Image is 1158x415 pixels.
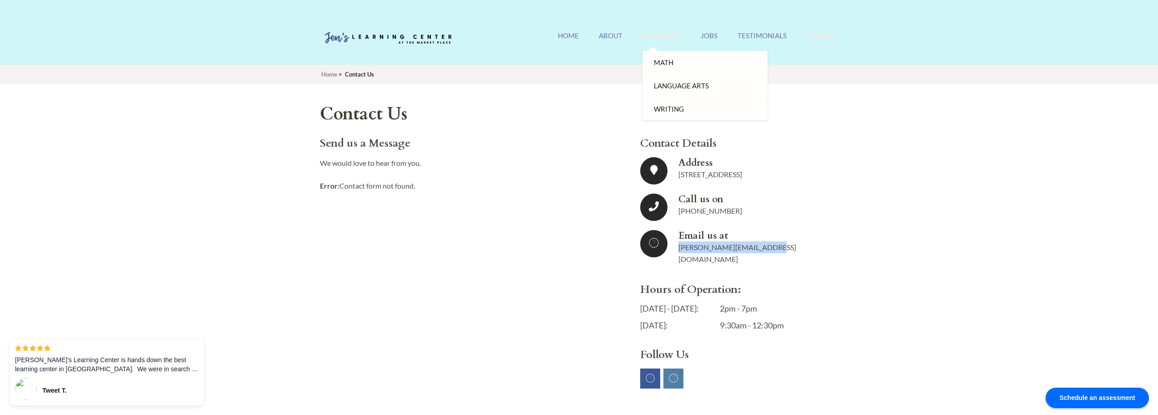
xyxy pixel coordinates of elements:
h3: Follow Us [640,348,824,361]
p: [PERSON_NAME]'s Learning Center is hands down the best learning center in [GEOGRAPHIC_DATA]. We w... [15,355,199,374]
p: Contact form not found. [320,180,609,192]
div: Schedule an assessment [1046,388,1149,408]
p: We would love to hear from you. [320,157,609,169]
div: Tweet T. [42,386,185,395]
a: Writing [642,97,768,121]
span: 9:30am - 12:30pm [720,320,795,330]
strong: Error: [320,181,339,190]
a: [PERSON_NAME][EMAIL_ADDRESS][DOMAIN_NAME] [678,243,796,263]
strong: Address [678,157,824,169]
img: 60s.jpg [15,378,37,400]
a: Home [558,31,579,51]
span: > [339,71,342,78]
span: 2pm - 7pm [720,303,795,313]
a: About [599,31,622,51]
h3: Contact Details [640,137,824,150]
a: Home [321,71,337,78]
a: Testimonials [738,31,787,51]
h1: Contact Us [320,104,825,123]
a: Programs [642,31,681,51]
a: Math [642,51,768,74]
a: [PHONE_NUMBER] [678,206,742,215]
a: Contact [807,31,839,51]
img: Jen's Learning Center Logo Transparent [320,25,456,52]
a: Language Arts [642,74,768,97]
strong: Call us on [678,194,824,205]
a: Jobs [701,31,718,51]
span: [DATE] - [DATE]: [640,303,715,313]
span: [STREET_ADDRESS] [678,170,742,179]
strong: Email us at [678,230,824,241]
h3: Hours of Operation: [640,283,824,296]
h3: Send us a Message [320,137,609,150]
span: [DATE]: [640,320,715,330]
